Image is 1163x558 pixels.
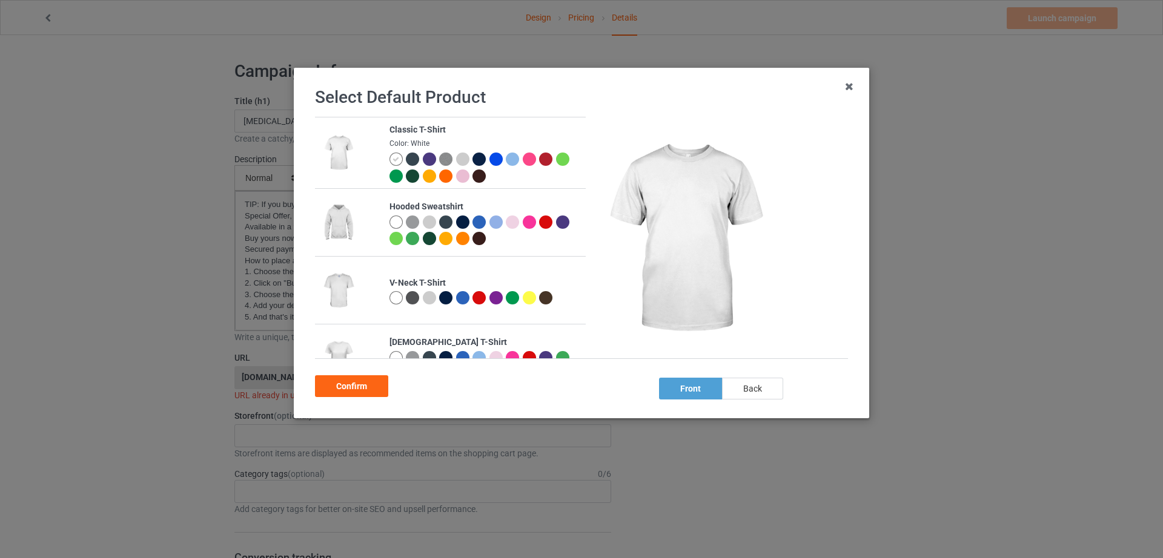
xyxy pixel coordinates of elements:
img: heather_texture.png [439,153,452,166]
div: [DEMOGRAPHIC_DATA] T-Shirt [389,336,579,349]
div: V-Neck T-Shirt [389,277,579,289]
div: Color: White [389,139,579,149]
div: Classic T-Shirt [389,124,579,136]
div: back [722,378,783,399]
div: front [659,378,722,399]
h1: Select Default Product [315,87,848,108]
div: Confirm [315,375,388,397]
div: Hooded Sweatshirt [389,201,579,213]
